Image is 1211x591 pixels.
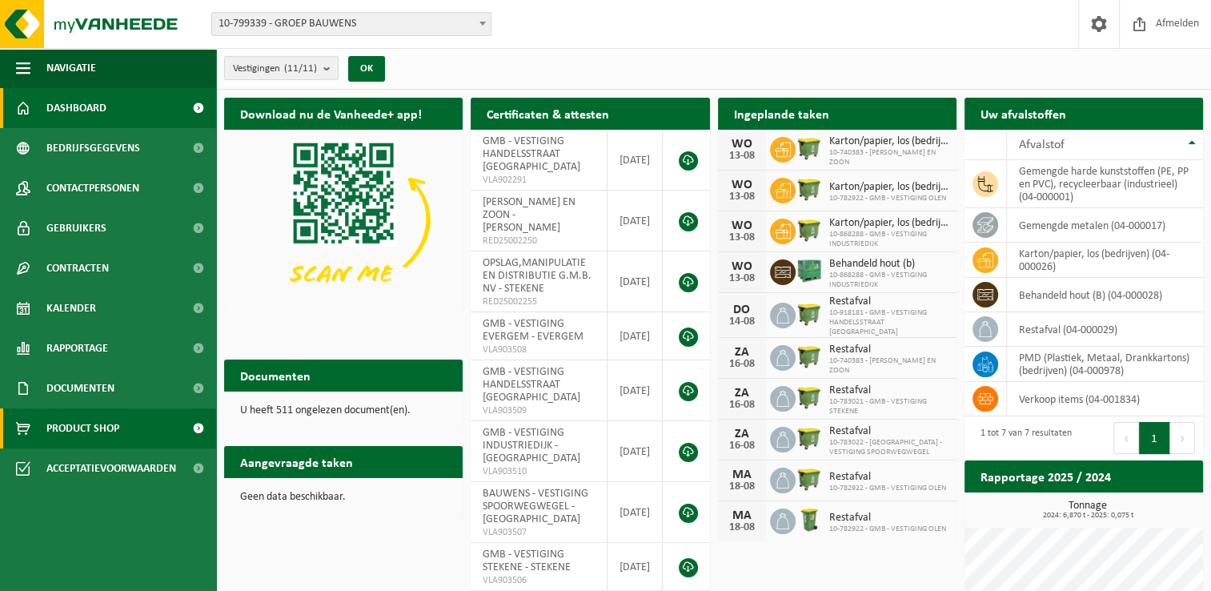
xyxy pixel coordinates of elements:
span: Restafval [829,471,946,484]
button: Previous [1113,422,1139,454]
span: Restafval [829,512,946,525]
span: GMB - VESTIGING STEKENE - STEKENE [483,549,571,573]
span: Karton/papier, los (bedrijven) [829,181,948,194]
span: VLA903510 [483,465,594,478]
span: VLA903506 [483,574,594,587]
span: Rapportage [46,328,108,368]
count: (11/11) [284,63,317,74]
div: 13-08 [726,151,758,162]
td: [DATE] [608,191,663,251]
span: 2024: 6,870 t - 2025: 0,075 t [972,512,1203,520]
span: Contactpersonen [46,168,139,208]
h2: Documenten [224,360,327,391]
td: [DATE] [608,130,663,191]
span: Restafval [829,384,948,397]
span: Karton/papier, los (bedrijven) [829,135,948,148]
span: RED25002250 [483,235,594,247]
div: ZA [726,428,758,440]
span: 10-782922 - GMB - VESTIGING OLEN [829,194,948,203]
img: PB-HB-1400-HPE-GN-01 [796,257,823,284]
span: Acceptatievoorwaarden [46,448,176,488]
h2: Certificaten & attesten [471,98,625,129]
h2: Ingeplande taken [718,98,845,129]
div: WO [726,138,758,151]
span: Dashboard [46,88,106,128]
p: U heeft 511 ongelezen document(en). [240,405,447,416]
span: 10-799339 - GROEP BAUWENS [211,12,491,36]
span: VLA903509 [483,404,594,417]
td: [DATE] [608,543,663,591]
h3: Tonnage [972,501,1203,520]
td: [DATE] [608,482,663,543]
img: WB-1100-HPE-GN-50 [796,343,823,370]
span: OPSLAG,MANIPULATIE EN DISTRIBUTIE G.M.B. NV - STEKENE [483,257,591,295]
button: Next [1170,422,1195,454]
span: Kalender [46,288,96,328]
span: Restafval [829,425,948,438]
img: WB-0240-HPE-GN-50 [796,506,823,533]
p: Geen data beschikbaar. [240,492,447,503]
div: 14-08 [726,316,758,328]
span: Restafval [829,295,948,308]
h2: Aangevraagde taken [224,446,369,477]
span: Gebruikers [46,208,106,248]
span: Karton/papier, los (bedrijven) [829,217,948,230]
div: WO [726,219,758,232]
span: Vestigingen [233,57,317,81]
span: 10-868288 - GMB - VESTIGING INDUSTRIEDIJK [829,230,948,249]
span: GMB - VESTIGING HANDELSSTRAAT [GEOGRAPHIC_DATA] [483,366,580,404]
a: Bekijk rapportage [1084,492,1201,524]
span: Navigatie [46,48,96,88]
div: 18-08 [726,481,758,492]
div: 16-08 [726,400,758,411]
div: 1 tot 7 van 7 resultaten [972,420,1072,456]
td: verkoop items (04-001834) [1007,382,1203,416]
span: 10-783021 - GMB - VESTIGING STEKENE [829,397,948,416]
span: 10-783022 - [GEOGRAPHIC_DATA] - VESTIGING SPOORWEGWEGEL [829,438,948,457]
span: Behandeld hout (b) [829,258,948,271]
span: 10-782922 - GMB - VESTIGING OLEN [829,484,946,493]
td: PMD (Plastiek, Metaal, Drankkartons) (bedrijven) (04-000978) [1007,347,1203,382]
span: Restafval [829,344,948,356]
h2: Download nu de Vanheede+ app! [224,98,438,129]
h2: Rapportage 2025 / 2024 [964,460,1127,492]
img: WB-1100-HPE-GN-50 [796,135,823,162]
button: Vestigingen(11/11) [224,56,339,80]
span: GMB - VESTIGING HANDELSSTRAAT [GEOGRAPHIC_DATA] [483,135,580,173]
span: Documenten [46,368,114,408]
div: WO [726,260,758,273]
span: 10-918181 - GMB - VESTIGING HANDELSSTRAAT [GEOGRAPHIC_DATA] [829,308,948,337]
span: Bedrijfsgegevens [46,128,140,168]
td: behandeld hout (B) (04-000028) [1007,278,1203,312]
div: 18-08 [726,522,758,533]
span: GMB - VESTIGING INDUSTRIEDIJK - [GEOGRAPHIC_DATA] [483,427,580,464]
td: gemengde harde kunststoffen (PE, PP en PVC), recycleerbaar (industrieel) (04-000001) [1007,160,1203,208]
span: VLA903508 [483,344,594,356]
span: Contracten [46,248,109,288]
div: 13-08 [726,273,758,284]
span: 10-782922 - GMB - VESTIGING OLEN [829,525,946,534]
td: karton/papier, los (bedrijven) (04-000026) [1007,243,1203,278]
span: [PERSON_NAME] EN ZOON - [PERSON_NAME] [483,196,575,234]
h2: Uw afvalstoffen [964,98,1082,129]
span: 10-799339 - GROEP BAUWENS [212,13,491,35]
span: Afvalstof [1019,139,1065,151]
img: WB-1100-HPE-GN-50 [796,384,823,411]
span: GMB - VESTIGING EVERGEM - EVERGEM [483,318,583,343]
img: WB-1100-HPE-GN-50 [796,424,823,452]
div: 13-08 [726,232,758,243]
span: RED25002255 [483,295,594,308]
div: 13-08 [726,191,758,203]
div: 16-08 [726,359,758,370]
img: WB-1100-HPE-GN-50 [796,465,823,492]
td: restafval (04-000029) [1007,312,1203,347]
div: ZA [726,346,758,359]
span: 10-740383 - [PERSON_NAME] EN ZOON [829,148,948,167]
img: WB-1100-HPE-GN-50 [796,175,823,203]
span: VLA903507 [483,526,594,539]
span: 10-740383 - [PERSON_NAME] EN ZOON [829,356,948,376]
td: [DATE] [608,251,663,312]
span: 10-868288 - GMB - VESTIGING INDUSTRIEDIJK [829,271,948,290]
div: DO [726,304,758,316]
td: [DATE] [608,421,663,482]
